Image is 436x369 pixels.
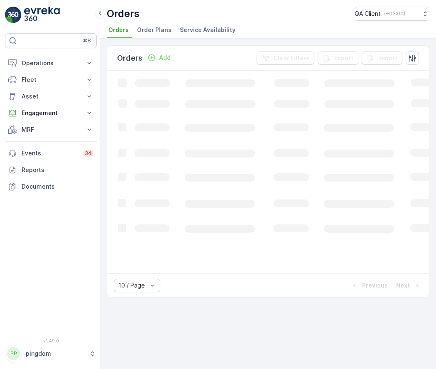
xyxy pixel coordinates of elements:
[22,125,80,134] p: MRF
[117,52,142,64] p: Orders
[355,7,429,21] button: QA Client(+03:00)
[5,55,97,71] button: Operations
[108,26,129,34] span: Orders
[334,54,353,62] p: Export
[85,150,92,157] p: 34
[5,162,97,178] a: Reports
[5,338,97,343] span: v 1.49.0
[83,37,91,44] p: ⌘B
[137,26,171,34] span: Order Plans
[22,166,93,174] p: Reports
[180,26,235,34] span: Service Availability
[22,59,80,67] p: Operations
[22,109,80,117] p: Engagement
[22,149,78,157] p: Events
[384,10,405,17] p: ( +03:00 )
[24,7,60,23] img: logo_light-DOdMpM7g.png
[5,145,97,162] a: Events34
[107,7,140,20] p: Orders
[5,71,97,88] button: Fleet
[7,347,20,360] div: PP
[22,76,80,84] p: Fleet
[22,182,93,191] p: Documents
[396,281,410,290] p: Next
[5,88,97,105] button: Asset
[273,54,309,62] p: Clear Filters
[362,52,402,65] button: Import
[395,280,422,290] button: Next
[159,54,171,62] p: Add
[350,280,389,290] button: Previous
[22,92,80,101] p: Asset
[5,178,97,195] a: Documents
[318,52,358,65] button: Export
[5,7,22,23] img: logo
[5,121,97,138] button: MRF
[355,10,381,18] p: QA Client
[144,53,174,63] button: Add
[5,345,97,362] button: PPpingdom
[5,105,97,121] button: Engagement
[257,52,314,65] button: Clear Filters
[362,281,388,290] p: Previous
[26,349,85,358] p: pingdom
[378,54,397,62] p: Import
